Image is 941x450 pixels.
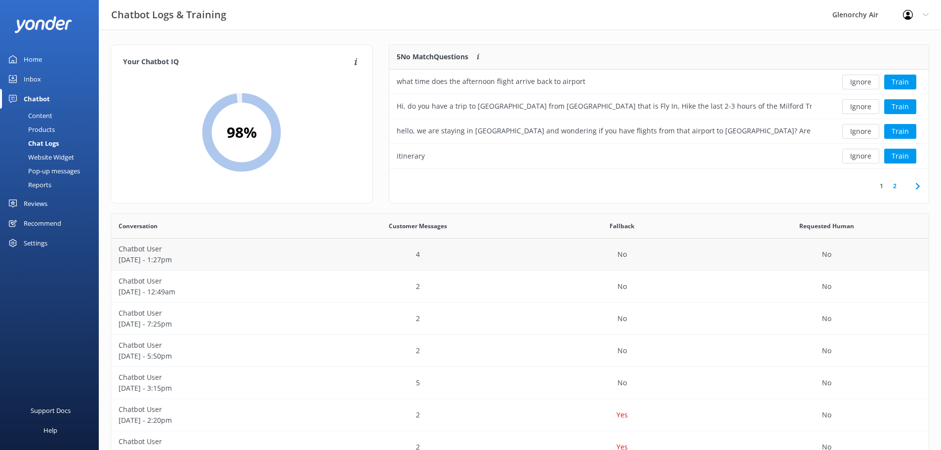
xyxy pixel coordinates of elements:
[884,124,916,139] button: Train
[397,51,468,62] p: 5 No Match Questions
[6,178,51,192] div: Reports
[822,313,831,324] p: No
[617,313,627,324] p: No
[822,409,831,420] p: No
[119,351,308,362] p: [DATE] - 5:50pm
[884,149,916,164] button: Train
[416,377,420,388] p: 5
[6,109,99,123] a: Content
[6,136,59,150] div: Chat Logs
[617,345,627,356] p: No
[397,101,812,112] div: Hi, do you have a trip to [GEOGRAPHIC_DATA] from [GEOGRAPHIC_DATA] that is Fly In, Hike the last ...
[617,281,627,292] p: No
[389,70,929,94] div: row
[6,178,99,192] a: Reports
[111,239,929,271] div: row
[416,409,420,420] p: 2
[24,49,42,69] div: Home
[111,399,929,431] div: row
[888,181,901,191] a: 2
[24,89,50,109] div: Chatbot
[24,213,61,233] div: Recommend
[119,286,308,297] p: [DATE] - 12:49am
[123,57,351,68] h4: Your Chatbot IQ
[842,75,879,89] button: Ignore
[119,436,308,447] p: Chatbot User
[119,254,308,265] p: [DATE] - 1:27pm
[416,281,420,292] p: 2
[119,319,308,329] p: [DATE] - 7:25pm
[617,377,627,388] p: No
[822,377,831,388] p: No
[6,164,80,178] div: Pop-up messages
[397,125,812,136] div: hello, we are staying in [GEOGRAPHIC_DATA] and wondering if you have flights from that airport to...
[111,367,929,399] div: row
[389,144,929,168] div: row
[43,420,57,440] div: Help
[119,372,308,383] p: Chatbot User
[111,335,929,367] div: row
[822,249,831,260] p: No
[416,313,420,324] p: 2
[799,221,854,231] span: Requested Human
[6,150,74,164] div: Website Widget
[119,308,308,319] p: Chatbot User
[119,221,158,231] span: Conversation
[6,150,99,164] a: Website Widget
[119,340,308,351] p: Chatbot User
[389,119,929,144] div: row
[31,401,71,420] div: Support Docs
[416,345,420,356] p: 2
[6,109,52,123] div: Content
[119,276,308,286] p: Chatbot User
[6,123,55,136] div: Products
[616,409,628,420] p: Yes
[617,249,627,260] p: No
[884,99,916,114] button: Train
[227,121,257,144] h2: 98 %
[397,151,425,162] div: itinerary
[416,249,420,260] p: 4
[119,383,308,394] p: [DATE] - 3:15pm
[111,303,929,335] div: row
[111,7,226,23] h3: Chatbot Logs & Training
[397,76,585,87] div: what time does the afternoon flight arrive back to airport
[6,123,99,136] a: Products
[389,94,929,119] div: row
[24,69,41,89] div: Inbox
[842,99,879,114] button: Ignore
[15,16,72,33] img: yonder-white-logo.png
[119,244,308,254] p: Chatbot User
[875,181,888,191] a: 1
[822,345,831,356] p: No
[389,70,929,168] div: grid
[24,233,47,253] div: Settings
[884,75,916,89] button: Train
[111,271,929,303] div: row
[24,194,47,213] div: Reviews
[610,221,634,231] span: Fallback
[6,164,99,178] a: Pop-up messages
[842,124,879,139] button: Ignore
[389,221,447,231] span: Customer Messages
[842,149,879,164] button: Ignore
[119,415,308,426] p: [DATE] - 2:20pm
[119,404,308,415] p: Chatbot User
[822,281,831,292] p: No
[6,136,99,150] a: Chat Logs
